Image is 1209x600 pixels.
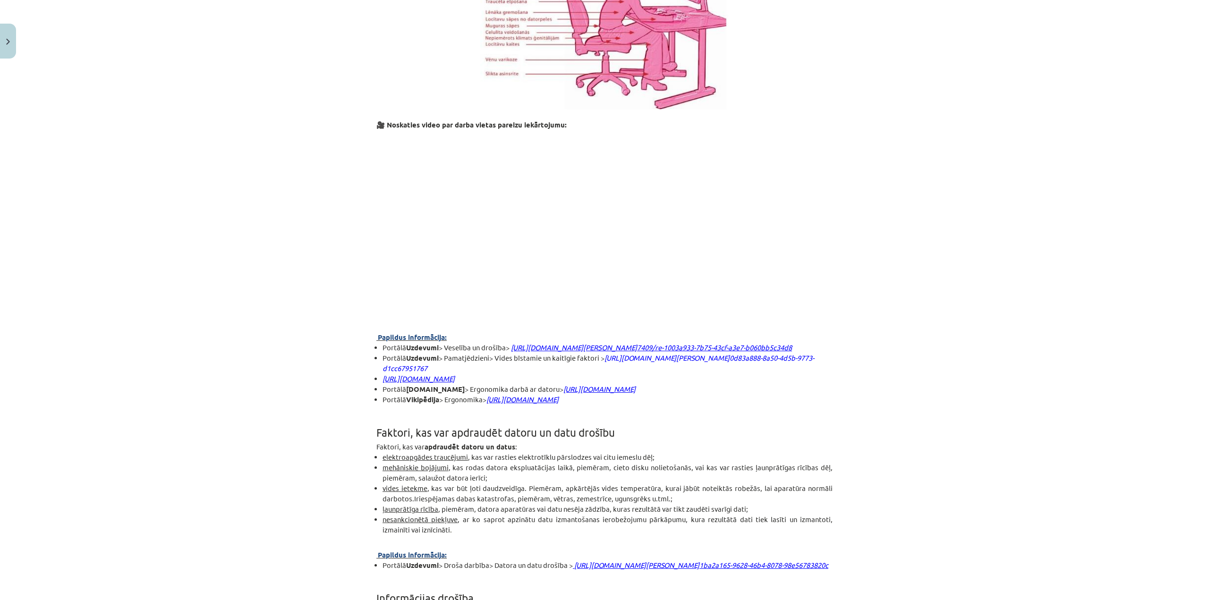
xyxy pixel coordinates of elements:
[378,332,447,342] span: Papildus informācija:
[425,442,515,451] b: apdraudēt datoru un datus
[383,343,510,352] span: Portālā > Veselība un drošība>
[383,463,833,482] span: , kas rodas datora ekspluatācijas laikā, piemēram, cieto disku nolietošanās, vai kas var rasties ...
[383,560,828,569] span: Portālā > Droša darbība> Datora un datu drošība >
[486,395,559,404] a: [URL][DOMAIN_NAME]
[383,515,458,524] u: nesankcionētā piekļuve
[406,560,439,570] b: Uzdevumi
[574,560,699,569] span: [URL][DOMAIN_NAME][PERSON_NAME]
[383,452,655,461] span: , kas var rasties elektrotīklu pārslodzes vai citu iemeslu dēļ;
[383,395,486,404] span: Portālā > Ergonomika>
[450,525,452,534] span: .
[6,39,10,45] img: icon-close-lesson-0947bae3869378f0d4975bcd49f059093ad1ed9edebbc8119c70593378902aed.svg
[376,442,517,451] span: Faktori, kas var :
[383,483,427,492] u: vides ietekme
[637,343,792,352] a: 7409/re-1003a933-7b75-43cf-a3e7-b060bb5c34d8
[511,343,637,352] a: [URL][DOMAIN_NAME][PERSON_NAME]
[383,483,833,503] span: , kas var būt ļoti daudzveidīga. Piemēram, apkārtējās vides temperatūra, kurai jābūt noteiktās ro...
[378,550,447,559] span: Papildus informācija:
[406,343,439,352] b: Uzdevumi
[699,560,828,569] a: 1ba2a165-9628-46b4-8078-98e56783820c
[573,560,699,569] a: [URL][DOMAIN_NAME][PERSON_NAME]
[383,515,833,534] span: , ar ko saprot apzinātu datu izmantošanas ierobežojumu pārkāpumu, kura rezultātā dati tiek lasīti...
[406,353,439,363] b: Uzdevumi
[376,409,833,439] h1: Faktori, kas var apdraudēt datoru un datu drošību
[383,504,438,513] u: ļaunprātīga rīcība
[383,452,468,461] u: elektroapgādes traucējumi
[604,353,730,362] a: [URL][DOMAIN_NAME][PERSON_NAME]
[383,504,748,513] span: , piemēram, datora aparatūras vai datu nesēja zādzība, kuras rezultātā var tikt zaudēti svarīgi d...
[383,463,449,472] u: mehāniskie bojājumi
[383,353,814,372] a: 0d83a888-8a50-4d5b-9773-d1cc67951767
[406,395,439,404] b: Vikipēdija
[406,384,465,394] b: [DOMAIN_NAME]
[376,120,567,129] span: 🎥 Noskaties video par darba vietas pareizu iekārtojumu:
[383,374,455,383] a: [URL][DOMAIN_NAME]
[383,384,563,393] span: Portālā > Ergonomika darbā ar datoru>
[383,353,604,362] span: Portālā > Pamatjēdzieni> Vides bīstamie un kaitīgie faktori >
[563,384,636,393] a: [URL][DOMAIN_NAME]
[414,494,419,503] span: Ir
